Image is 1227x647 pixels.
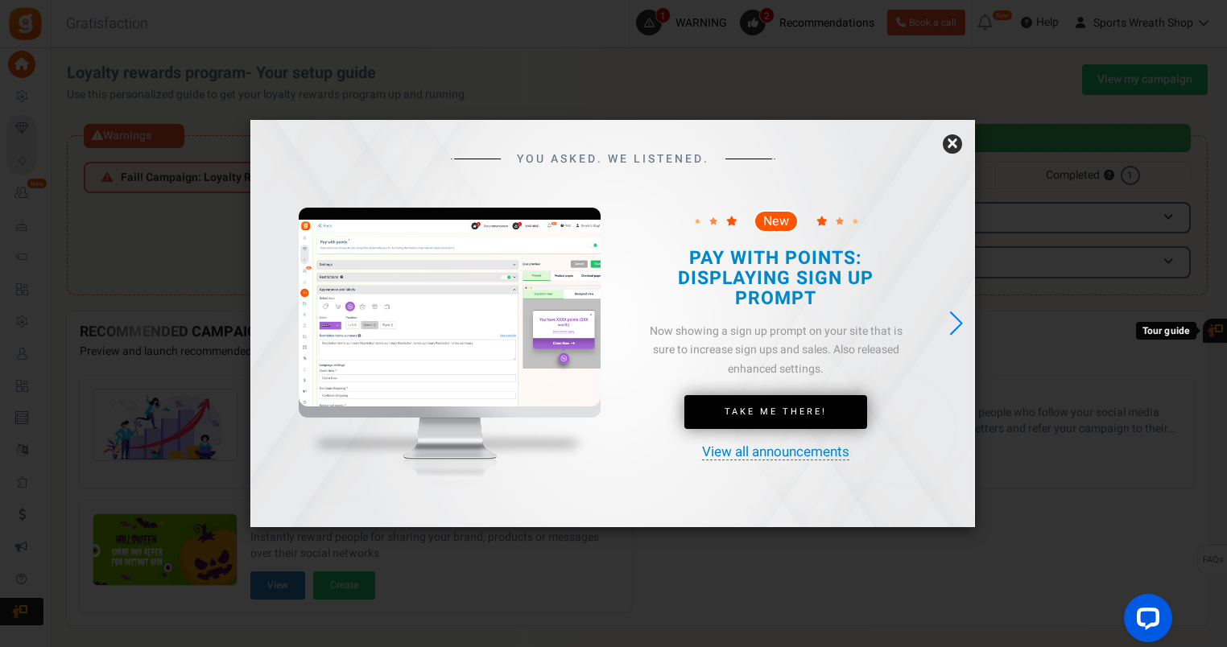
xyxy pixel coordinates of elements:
a: × [943,134,962,154]
div: Tour guide [1136,322,1196,340]
h4: RECOMMENDED CAMPAIGNS FOR YOU [80,324,1195,340]
a: View all announcements [702,445,849,460]
span: YOU ASKED. WE LISTENED. [517,153,709,165]
span: New [763,215,789,228]
img: mockup [299,208,601,513]
div: Next slide [945,306,967,341]
div: Now showing a sign up prompt on your site that is sure to increase sign ups and sales. Also relea... [638,322,912,379]
img: screenshot [299,220,601,407]
h2: PAY WITH POINTS: DISPLAYING SIGN UP PROMPT [652,249,899,310]
a: Take Me There! [684,395,867,429]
